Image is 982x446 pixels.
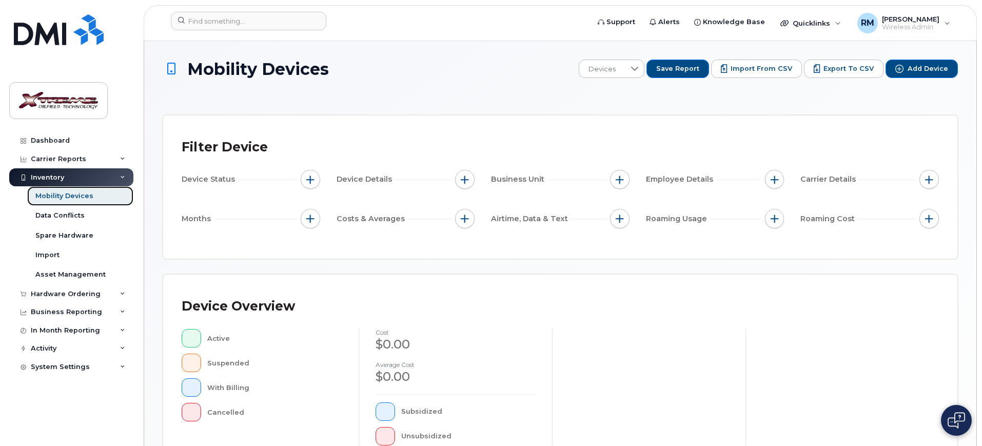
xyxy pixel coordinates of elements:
[646,214,710,224] span: Roaming Usage
[376,329,536,336] h4: cost
[182,174,238,185] span: Device Status
[646,60,709,78] button: Save Report
[337,214,408,224] span: Costs & Averages
[656,64,699,73] span: Save Report
[800,174,859,185] span: Carrier Details
[207,329,343,347] div: Active
[376,368,536,385] div: $0.00
[337,174,395,185] span: Device Details
[187,60,329,78] span: Mobility Devices
[800,214,858,224] span: Roaming Cost
[491,214,571,224] span: Airtime, Data & Text
[182,134,268,161] div: Filter Device
[207,354,343,372] div: Suspended
[401,402,536,421] div: Subsidized
[376,361,536,368] h4: Average cost
[182,293,295,320] div: Device Overview
[646,174,716,185] span: Employee Details
[376,336,536,353] div: $0.00
[886,60,958,78] button: Add Device
[823,64,874,73] span: Export to CSV
[948,412,965,429] img: Open chat
[908,64,948,73] span: Add Device
[579,60,625,79] span: Devices
[207,403,343,421] div: Cancelled
[182,214,214,224] span: Months
[491,174,547,185] span: Business Unit
[207,378,343,397] div: With Billing
[731,64,792,73] span: Import from CSV
[804,60,883,78] button: Export to CSV
[711,60,802,78] button: Import from CSV
[401,427,536,445] div: Unsubsidized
